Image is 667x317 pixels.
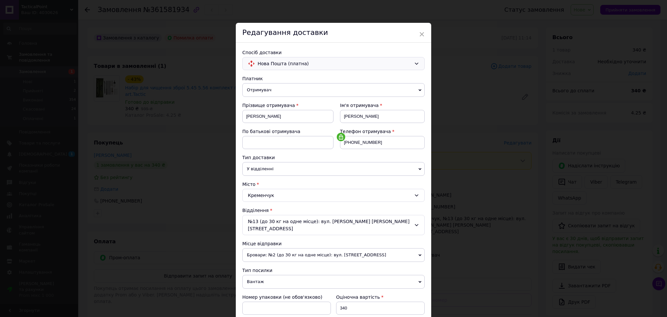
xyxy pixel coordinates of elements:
[242,294,331,300] div: Номер упаковки (не обов'язково)
[242,248,425,262] span: Бровари: №2 (до 30 кг на одне місце): вул. [STREET_ADDRESS]
[340,103,379,108] span: Ім'я отримувача
[242,129,300,134] span: По батькові отримувача
[242,155,275,160] span: Тип доставки
[242,275,425,289] span: Вантаж
[242,268,272,273] span: Тип посилки
[242,215,425,235] div: №13 (до 30 кг на одне місце): вул. [PERSON_NAME] [PERSON_NAME][STREET_ADDRESS]
[242,241,282,246] span: Місце відправки
[336,294,425,300] div: Оціночна вартість
[258,60,411,67] span: Нова Пошта (платна)
[242,189,425,202] div: Кременчук
[242,162,425,176] span: У відділенні
[242,49,425,56] div: Спосіб доставки
[236,23,431,43] div: Редагування доставки
[242,76,263,81] span: Платник
[242,103,295,108] span: Прізвище отримувача
[242,181,425,188] div: Місто
[419,29,425,40] span: ×
[340,136,425,149] input: +380
[242,83,425,97] span: Отримувач
[242,207,425,214] div: Відділення
[340,129,391,134] span: Телефон отримувача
